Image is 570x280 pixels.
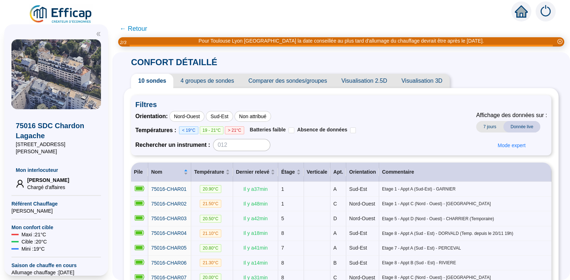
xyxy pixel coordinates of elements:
[243,186,268,192] span: Il y a 37 min
[349,230,367,236] span: Sud-Est
[349,260,367,266] span: Sud-Est
[250,127,286,132] span: Batteries faible
[382,186,549,192] span: Etage 1 - Appt A (Sud-Est) - GARNIER
[394,74,449,88] span: Visualisation 3D
[503,121,540,132] span: Donnée live
[382,245,549,251] span: Etage 7 - Appt A (Sud - Est) - PERCEVAL
[281,216,284,221] span: 5
[233,163,278,182] th: Dernier relevé
[333,245,337,251] span: A
[330,163,346,182] th: Apt.
[21,231,46,238] span: Maxi : 21 °C
[346,163,379,182] th: Orientation
[206,111,233,122] div: Sud-Est
[241,74,334,88] span: Comparer des sondes/groupes
[281,168,295,176] span: Étage
[194,168,224,176] span: Température
[151,260,187,266] span: 75016-CHAR06
[243,260,268,266] span: Il y a 14 min
[29,4,93,24] img: efficap energie logo
[243,230,268,236] span: Il y a 18 min
[16,121,97,141] span: 75016 SDC Chardon Lagache
[120,40,126,45] i: 2 / 3
[515,5,528,18] span: home
[213,139,270,151] input: 012
[16,179,24,188] span: user
[243,216,268,221] span: Il y a 42 min
[281,230,284,236] span: 8
[200,230,221,237] span: 21.10 °C
[333,230,337,236] span: A
[151,185,187,193] a: 75016-CHAR01
[191,163,233,182] th: Température
[200,185,221,193] span: 20.90 °C
[151,245,187,251] span: 75016-CHAR05
[476,121,503,132] span: 7 jours
[281,245,284,251] span: 7
[134,169,143,175] span: Pile
[349,216,375,221] span: Nord-Ouest
[236,168,269,176] span: Dernier relevé
[151,230,187,236] span: 75016-CHAR04
[11,224,101,231] span: Mon confort cible
[16,141,97,155] span: [STREET_ADDRESS][PERSON_NAME]
[281,201,284,207] span: 1
[11,207,101,214] span: [PERSON_NAME]
[379,163,551,182] th: Commentaire
[151,259,187,267] a: 75016-CHAR06
[135,100,547,110] span: Filtres
[200,126,224,134] span: 19 - 21°C
[151,215,187,222] a: 75016-CHAR03
[199,37,484,45] div: Pour Toulouse Lyon [GEOGRAPHIC_DATA] la date conseillée au plus tard d'allumage du chauffage devr...
[557,39,562,44] span: close-circle
[334,74,394,88] span: Visualisation 2.5D
[151,201,187,207] span: 75016-CHAR02
[151,168,182,176] span: Nom
[243,201,268,207] span: Il y a 48 min
[225,126,244,134] span: > 21°C
[173,74,241,88] span: 4 groupes de sondes
[333,186,337,192] span: A
[476,111,547,120] span: Affichage des données sur :
[382,201,549,207] span: Etage 1 - Appt C (Nord - Ouest) - [GEOGRAPHIC_DATA]
[124,57,224,67] span: CONFORT DÉTAILLÉ
[349,186,367,192] span: Sud-Est
[135,126,179,135] span: Températures :
[281,186,284,192] span: 1
[333,260,337,266] span: B
[382,216,549,222] span: Etage 5 - Appt D (Nord - Ouest) - CHARRIER (Temporaire)
[200,200,221,208] span: 21.50 °C
[349,201,375,207] span: Nord-Ouest
[120,24,147,34] span: ← Retour
[382,231,549,236] span: Etage 8 - Appt A (Sud - Est) - DORVALD (Temp. depuis le 20/11 19h)
[235,111,271,122] div: Non attribué
[151,244,187,252] a: 75016-CHAR05
[11,200,101,207] span: Référent Chauffage
[200,244,221,252] span: 20.80 °C
[11,262,101,269] span: Saison de chauffe en cours
[151,216,187,221] span: 75016-CHAR03
[297,127,347,132] span: Absence de données
[498,142,526,149] span: Mode expert
[27,177,69,184] span: [PERSON_NAME]
[536,1,556,21] img: alerts
[200,259,221,267] span: 21.30 °C
[243,245,268,251] span: Il y a 41 min
[21,245,45,252] span: Mini : 19 °C
[278,163,304,182] th: Étage
[492,140,531,151] button: Mode expert
[148,163,191,182] th: Nom
[151,200,187,208] a: 75016-CHAR02
[135,141,210,149] span: Rechercher un instrument :
[16,166,97,174] span: Mon interlocuteur
[27,184,69,191] span: Chargé d'affaires
[333,216,337,221] span: D
[151,230,187,237] a: 75016-CHAR04
[11,269,101,276] span: Allumage chauffage : [DATE]
[304,163,331,182] th: Verticale
[151,186,187,192] span: 75016-CHAR01
[135,112,168,121] span: Orientation :
[131,74,173,88] span: 10 sondes
[333,201,337,207] span: C
[349,245,367,251] span: Sud-Est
